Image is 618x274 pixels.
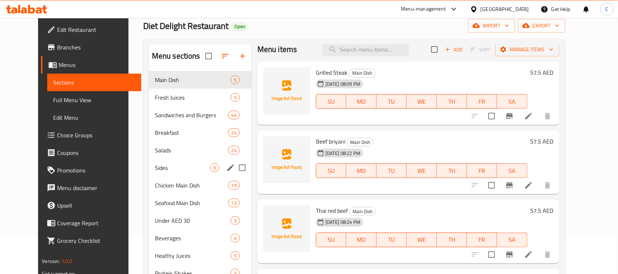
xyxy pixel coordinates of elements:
span: MO [349,166,373,176]
span: Main Dish [350,207,376,216]
span: [DATE] 08:24 PM [323,219,363,226]
span: SU [319,234,343,245]
span: Select section [427,42,442,57]
span: Manage items [501,45,554,54]
div: items [231,93,240,102]
span: Main Dish [349,69,375,77]
div: [GEOGRAPHIC_DATA] [481,5,529,13]
div: items [231,234,240,242]
span: MO [349,96,373,107]
span: SA [500,166,524,176]
div: Open [231,22,248,31]
div: Main Dish [347,138,373,147]
button: WE [407,163,437,178]
span: SA [500,96,524,107]
span: 5 [231,77,239,84]
span: Add [444,45,464,54]
span: Full Menu View [53,96,135,104]
span: Select all sections [201,48,216,64]
span: Healthy Juices [155,251,231,260]
button: TU [377,233,407,247]
a: Branches [41,38,141,56]
button: export [518,19,565,33]
div: Salads24 [149,141,252,159]
div: Fresh Juices [155,93,231,102]
button: Branch-specific-item [501,246,518,263]
div: Under AED 303 [149,212,252,229]
button: import [468,19,515,33]
span: FR [470,96,494,107]
a: Menus [41,56,141,74]
span: Coupons [57,148,135,157]
button: MO [346,163,376,178]
h2: Menu sections [152,51,200,62]
button: TU [377,94,407,109]
div: Beverages4 [149,229,252,247]
button: TH [437,94,467,109]
span: Chicken Main Dish [155,181,228,190]
h2: Menu items [257,44,297,55]
a: Promotions [41,162,141,179]
span: 4 [231,235,239,242]
div: items [210,163,219,172]
div: Seafood Main Dish13 [149,194,252,212]
span: [DATE] 08:09 PM [323,81,363,88]
button: SA [497,233,527,247]
div: items [228,146,240,155]
div: items [228,199,240,207]
button: MO [346,94,376,109]
button: MO [346,233,376,247]
span: 5 [231,252,239,259]
div: Beverages [155,234,231,242]
button: WE [407,94,437,109]
div: Fresh Juices5 [149,89,252,106]
button: Add section [234,47,252,65]
span: export [524,21,559,30]
button: TU [377,163,407,178]
span: Main Dish [155,75,231,84]
span: WE [410,96,434,107]
span: Select to update [484,247,499,262]
span: Sandwiches and Burgers [155,111,228,119]
a: Sections [47,74,141,91]
div: Sandwiches and Burgers44 [149,106,252,124]
span: Version: [42,256,60,266]
span: E [606,5,608,13]
div: Menu-management [401,5,446,14]
div: Salads [155,146,228,155]
span: import [474,21,509,30]
span: Choice Groups [57,131,135,140]
a: Coupons [41,144,141,162]
button: SA [497,163,527,178]
div: Sides [155,163,210,172]
h6: 57.5 AED [530,136,554,147]
a: Edit menu item [524,181,533,190]
a: Upsell [41,197,141,214]
a: Full Menu View [47,91,141,109]
span: Grilled Steak [316,67,347,78]
span: 5 [231,94,239,101]
span: 6 [211,164,219,171]
a: Coverage Report [41,214,141,232]
div: Main Dish [349,69,376,78]
input: search [323,43,409,56]
button: FR [467,233,497,247]
span: Seafood Main Dish [155,199,228,207]
span: Coverage Report [57,219,135,227]
span: Under AED 30 [155,216,231,225]
img: Grilled Steak [263,67,310,114]
span: Branches [57,43,135,52]
div: Chicken Main Dish19 [149,177,252,194]
span: 13 [228,200,239,207]
button: FR [467,163,497,178]
h6: 57.5 AED [530,205,554,216]
div: items [231,216,240,225]
span: Open [231,23,248,30]
img: Thai red beef [263,205,310,252]
div: Breakfast24 [149,124,252,141]
div: Main Dish [349,207,376,216]
span: TU [380,234,404,245]
span: Edit Menu [53,113,135,122]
